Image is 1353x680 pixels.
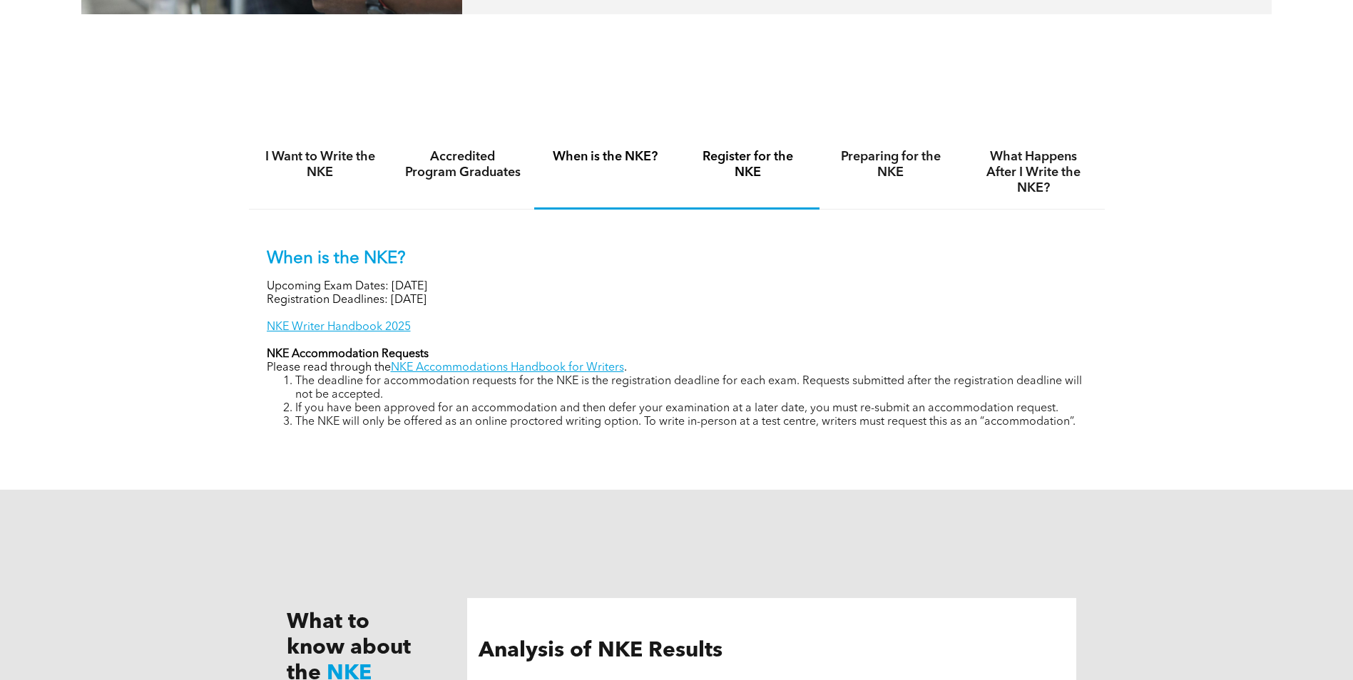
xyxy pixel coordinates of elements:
li: If you have been approved for an accommodation and then defer your examination at a later date, y... [295,402,1087,416]
h4: Preparing for the NKE [832,149,949,180]
h4: I Want to Write the NKE [262,149,379,180]
strong: NKE Accommodation Requests [267,349,429,360]
li: The NKE will only be offered as an online proctored writing option. To write in-person at a test ... [295,416,1087,429]
h4: Accredited Program Graduates [404,149,521,180]
h4: When is the NKE? [547,149,664,165]
a: NKE Writer Handbook 2025 [267,321,411,333]
p: Registration Deadlines: [DATE] [267,294,1087,307]
span: Analysis of NKE Results [479,640,723,661]
p: Upcoming Exam Dates: [DATE] [267,280,1087,294]
p: Please read through the . [267,361,1087,375]
p: When is the NKE? [267,249,1087,269]
a: NKE Accommodations Handbook for Writers [391,362,624,374]
li: The deadline for accommodation requests for the NKE is the registration deadline for each exam. R... [295,375,1087,402]
h4: What Happens After I Write the NKE? [975,149,1092,196]
h4: Register for the NKE [690,149,807,180]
